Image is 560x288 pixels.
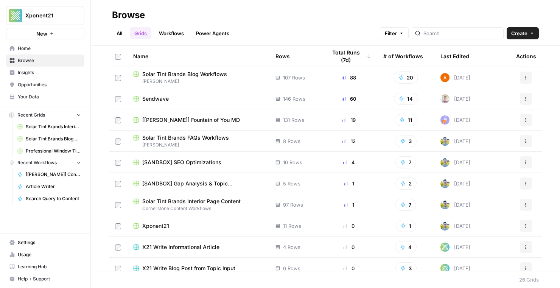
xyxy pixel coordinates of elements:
div: [DATE] [440,94,470,103]
div: [DATE] [440,115,470,125]
span: Learning Hub [18,263,81,270]
span: [[PERSON_NAME]] Fountain of You MD [142,116,240,124]
a: Solar Tint Brands Interior Page ContentCornerstone Content Workflows [133,198,263,212]
button: 1 [396,220,416,232]
div: Last Edited [440,46,469,67]
span: 97 Rows [283,201,303,209]
span: Solar Tint Brands Interior Page Content [142,198,241,205]
span: Solar Tint Brands FAQs Workflows [142,134,229,142]
span: 4 Rows [283,243,300,251]
div: 1 [327,180,371,187]
div: [DATE] [440,158,470,167]
a: All [112,27,127,39]
button: New [6,28,84,39]
div: 19 [327,116,371,124]
div: 12 [327,137,371,145]
a: Browse [6,54,84,67]
a: Professional Window Tinting [14,145,84,157]
div: [DATE] [440,200,470,209]
div: 88 [327,74,371,81]
span: Filter [385,30,397,37]
span: Create [511,30,527,37]
button: Help + Support [6,273,84,285]
button: 7 [395,199,416,211]
div: [DATE] [440,137,470,146]
button: 2 [395,177,417,190]
span: Usage [18,251,81,258]
div: [DATE] [440,243,470,252]
button: 20 [394,72,418,84]
span: Solar Tint Brands Interior Page Content [26,123,81,130]
a: Solar Tint Brands Blog Workflows[PERSON_NAME] [133,70,263,85]
span: Xponent21 [142,222,169,230]
a: Solar Tint Brands Interior Page Content [14,121,84,133]
img: 7o9iy2kmmc4gt2vlcbjqaas6vz7k [440,137,450,146]
div: [DATE] [440,221,470,230]
a: X21 Write Blog Post from Topic Input [133,265,263,272]
a: Settings [6,237,84,249]
a: Sendwave [133,95,263,103]
a: Your Data [6,91,84,103]
button: Recent Grids [6,109,84,121]
span: Recent Grids [17,112,45,118]
div: 1 [327,201,371,209]
div: 26 Grids [519,276,539,283]
button: 14 [394,93,418,105]
span: Help + Support [18,276,81,282]
span: Settings [18,239,81,246]
div: 60 [327,95,371,103]
div: 0 [327,265,371,272]
img: i2puuukf6121c411q0l1csbuv6u4 [440,243,450,252]
span: 146 Rows [283,95,305,103]
div: [DATE] [440,179,470,188]
span: [SANDBOX] SEO Optimizations [142,159,221,166]
div: 4 [327,159,371,166]
span: [[PERSON_NAME]] Content to Google Docs [26,171,81,178]
a: Solar Tint Brands Blog Workflows [14,133,84,145]
span: 5 Rows [283,180,300,187]
div: Total Runs (7d) [327,46,371,67]
div: 0 [327,243,371,251]
button: 4 [395,241,417,253]
button: 11 [395,114,417,126]
a: X21 Write Informational Article [133,243,263,251]
span: X21 Write Blog Post from Topic Input [142,265,235,272]
span: 8 Rows [283,137,300,145]
span: X21 Write Informational Article [142,243,219,251]
a: Grids [130,27,151,39]
div: # of Workflows [383,46,423,67]
span: Solar Tint Brands Blog Workflows [142,70,227,78]
span: 11 Rows [283,222,301,230]
a: [SANDBOX] Gap Analysis & Topic Recommendations [133,180,263,187]
span: Browse [18,57,81,64]
span: Xponent21 [25,12,71,19]
div: Rows [275,46,290,67]
a: Solar Tint Brands FAQs Workflows[PERSON_NAME] [133,134,263,148]
button: Recent Workflows [6,157,84,168]
a: Xponent21 [133,222,263,230]
img: 7o9iy2kmmc4gt2vlcbjqaas6vz7k [440,221,450,230]
img: Xponent21 Logo [9,9,22,22]
a: [SANDBOX] SEO Optimizations [133,159,263,166]
span: Insights [18,69,81,76]
a: Insights [6,67,84,79]
img: s67a3z058kdpilua9rakyyh8dgy9 [440,73,450,82]
img: 7o9iy2kmmc4gt2vlcbjqaas6vz7k [440,200,450,209]
input: Search [423,30,500,37]
a: Power Agents [191,27,234,39]
span: New [36,30,47,37]
div: Actions [516,46,536,67]
span: Article Writer [26,183,81,190]
span: 10 Rows [283,159,302,166]
img: ly0f5newh3rn50akdwmtp9dssym0 [440,115,450,125]
button: Create [507,27,539,39]
button: Workspace: Xponent21 [6,6,84,25]
a: [[PERSON_NAME]] Fountain of You MD [133,116,263,124]
span: Sendwave [142,95,169,103]
span: Search Query to Content [26,195,81,202]
div: [DATE] [440,73,470,82]
span: [PERSON_NAME] [133,142,263,148]
img: 7o9iy2kmmc4gt2vlcbjqaas6vz7k [440,158,450,167]
span: Solar Tint Brands Blog Workflows [26,135,81,142]
a: Usage [6,249,84,261]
